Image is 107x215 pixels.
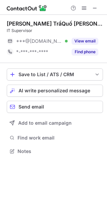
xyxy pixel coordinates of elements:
[17,135,100,141] span: Find work email
[7,20,103,27] div: [PERSON_NAME] TrầQuố [PERSON_NAME]
[19,104,44,110] span: Send email
[7,68,103,81] button: save-profile-one-click
[16,38,63,44] span: ***@[DOMAIN_NAME]
[18,120,72,126] span: Add to email campaign
[17,148,100,154] span: Notes
[72,38,98,44] button: Reveal Button
[7,133,103,143] button: Find work email
[7,147,103,156] button: Notes
[72,49,98,55] button: Reveal Button
[7,4,47,12] img: ContactOut v5.3.10
[19,88,90,93] span: AI write personalized message
[7,101,103,113] button: Send email
[19,72,91,77] div: Save to List / ATS / CRM
[7,28,103,34] div: IT Supervisor
[7,117,103,129] button: Add to email campaign
[7,85,103,97] button: AI write personalized message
